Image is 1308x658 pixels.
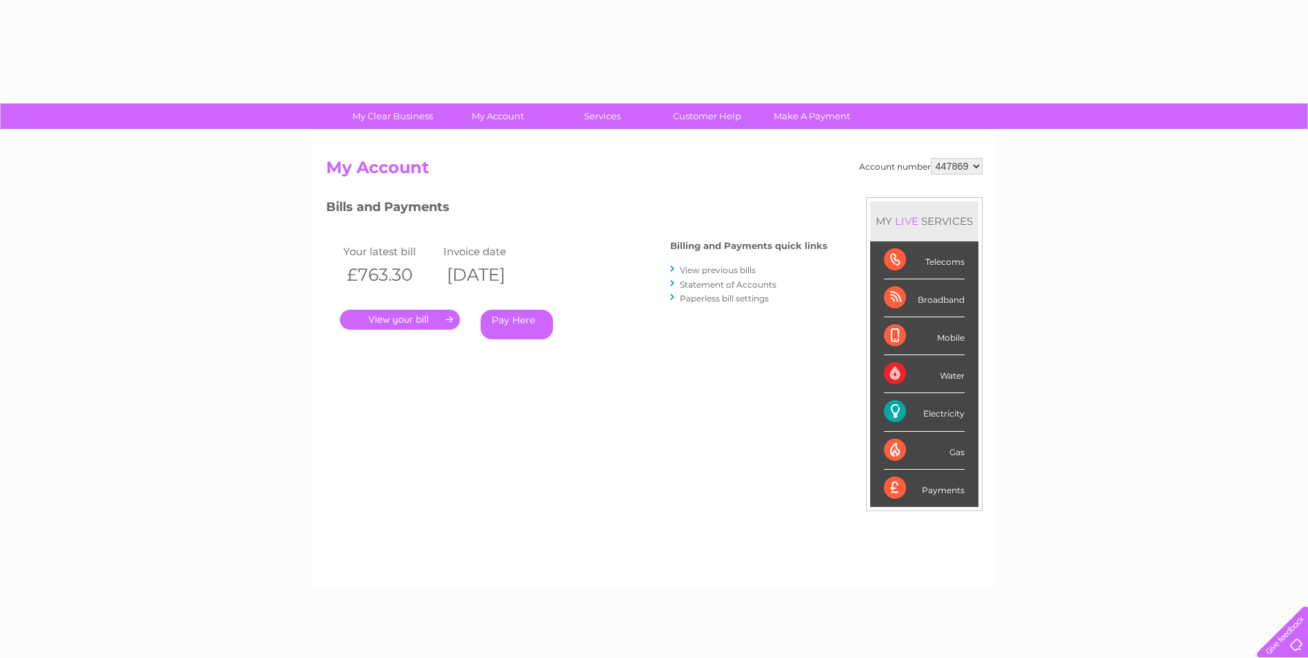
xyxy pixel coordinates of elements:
[340,310,460,330] a: .
[884,279,965,317] div: Broadband
[892,215,921,228] div: LIVE
[326,197,827,221] h3: Bills and Payments
[545,103,659,129] a: Services
[326,158,983,184] h2: My Account
[680,279,776,290] a: Statement of Accounts
[650,103,764,129] a: Customer Help
[884,432,965,470] div: Gas
[440,261,540,289] th: [DATE]
[336,103,450,129] a: My Clear Business
[481,310,553,339] a: Pay Here
[859,158,983,175] div: Account number
[884,355,965,393] div: Water
[884,317,965,355] div: Mobile
[870,201,978,241] div: MY SERVICES
[884,470,965,507] div: Payments
[340,242,440,261] td: Your latest bill
[441,103,554,129] a: My Account
[680,293,769,303] a: Paperless bill settings
[670,241,827,251] h4: Billing and Payments quick links
[884,393,965,431] div: Electricity
[440,242,540,261] td: Invoice date
[680,265,756,275] a: View previous bills
[340,261,440,289] th: £763.30
[884,241,965,279] div: Telecoms
[755,103,869,129] a: Make A Payment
